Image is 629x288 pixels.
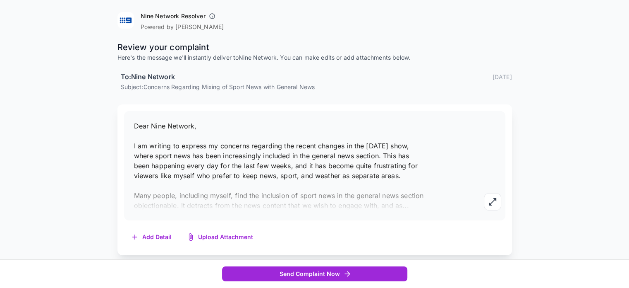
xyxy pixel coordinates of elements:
img: Nine Network [117,12,134,29]
button: Upload Attachment [180,229,261,246]
button: Add Detail [124,229,180,246]
span: Dear Nine Network, I am writing to express my concerns regarding the recent changes in the [DATE]... [134,122,424,210]
span: ... [402,201,409,210]
p: Powered by [PERSON_NAME] [141,23,224,31]
p: Review your complaint [117,41,512,53]
p: Here's the message we'll instantly deliver to Nine Network . You can make edits or add attachment... [117,53,512,62]
h6: Nine Network Resolver [141,12,206,20]
p: [DATE] [493,73,512,81]
h6: To: Nine Network [121,72,175,82]
button: Send Complaint Now [222,266,407,282]
p: Subject: Concerns Regarding Mixing of Sport News with General News [121,82,512,91]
